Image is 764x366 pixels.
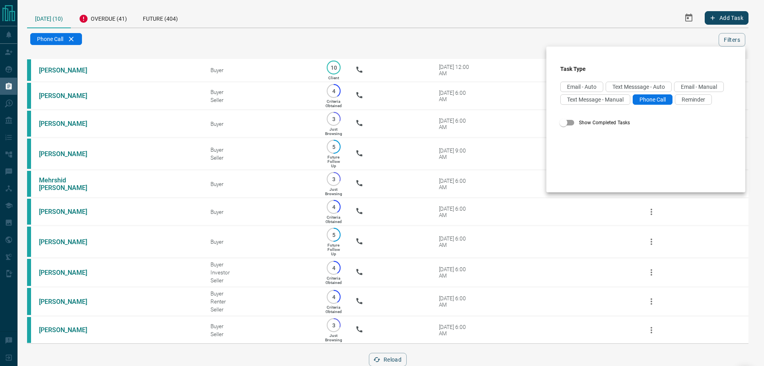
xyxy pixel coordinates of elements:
div: Email - Manual [674,82,724,92]
span: Email - Manual [681,84,717,90]
span: Phone Call [639,96,666,103]
span: Text Message - Manual [567,96,624,103]
div: Reminder [675,94,712,105]
span: Show Completed Tasks [579,119,630,126]
div: Email - Auto [560,82,603,92]
div: Text Message - Manual [560,94,630,105]
span: Reminder [682,96,705,103]
div: Phone Call [633,94,672,105]
div: Text Messsage - Auto [606,82,672,92]
span: Email - Auto [567,84,596,90]
span: Text Messsage - Auto [612,84,665,90]
h3: Task Type [560,66,731,72]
